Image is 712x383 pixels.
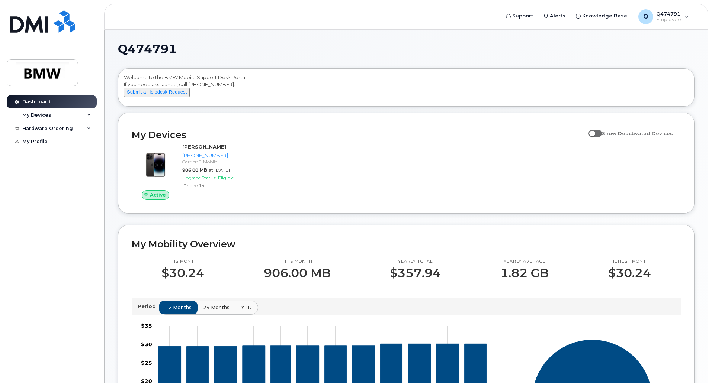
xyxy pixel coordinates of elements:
[602,130,673,136] span: Show Deactivated Devices
[132,238,681,250] h2: My Mobility Overview
[182,167,207,173] span: 906.00 MB
[500,266,549,280] p: 1.82 GB
[264,266,331,280] p: 906.00 MB
[608,259,651,264] p: Highest month
[241,304,252,311] span: YTD
[141,341,152,347] tspan: $30
[118,43,177,55] span: Q474791
[124,88,190,97] button: Submit a Helpdesk Request
[218,175,234,181] span: Eligible
[141,322,152,329] tspan: $35
[124,74,689,104] div: Welcome to the BMW Mobile Support Desk Portal If you need assistance, call [PHONE_NUMBER].
[608,266,651,280] p: $30.24
[132,129,585,140] h2: My Devices
[161,266,204,280] p: $30.24
[500,259,549,264] p: Yearly average
[264,259,331,264] p: This month
[141,359,152,366] tspan: $25
[390,259,441,264] p: Yearly total
[182,152,259,159] div: [PHONE_NUMBER]
[209,167,230,173] span: at [DATE]
[132,143,262,200] a: Active[PERSON_NAME][PHONE_NUMBER]Carrier: T-Mobile906.00 MBat [DATE]Upgrade Status:EligibleiPhone 14
[138,303,159,310] p: Period
[182,144,226,150] strong: [PERSON_NAME]
[390,266,441,280] p: $357.94
[150,191,166,198] span: Active
[203,304,230,311] span: 24 months
[182,175,217,181] span: Upgrade Status:
[182,159,259,165] div: Carrier: T-Mobile
[588,126,594,132] input: Show Deactivated Devices
[182,182,259,189] div: iPhone 14
[138,147,173,183] img: image20231002-3703462-njx0qo.jpeg
[124,89,190,95] a: Submit a Helpdesk Request
[161,259,204,264] p: This month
